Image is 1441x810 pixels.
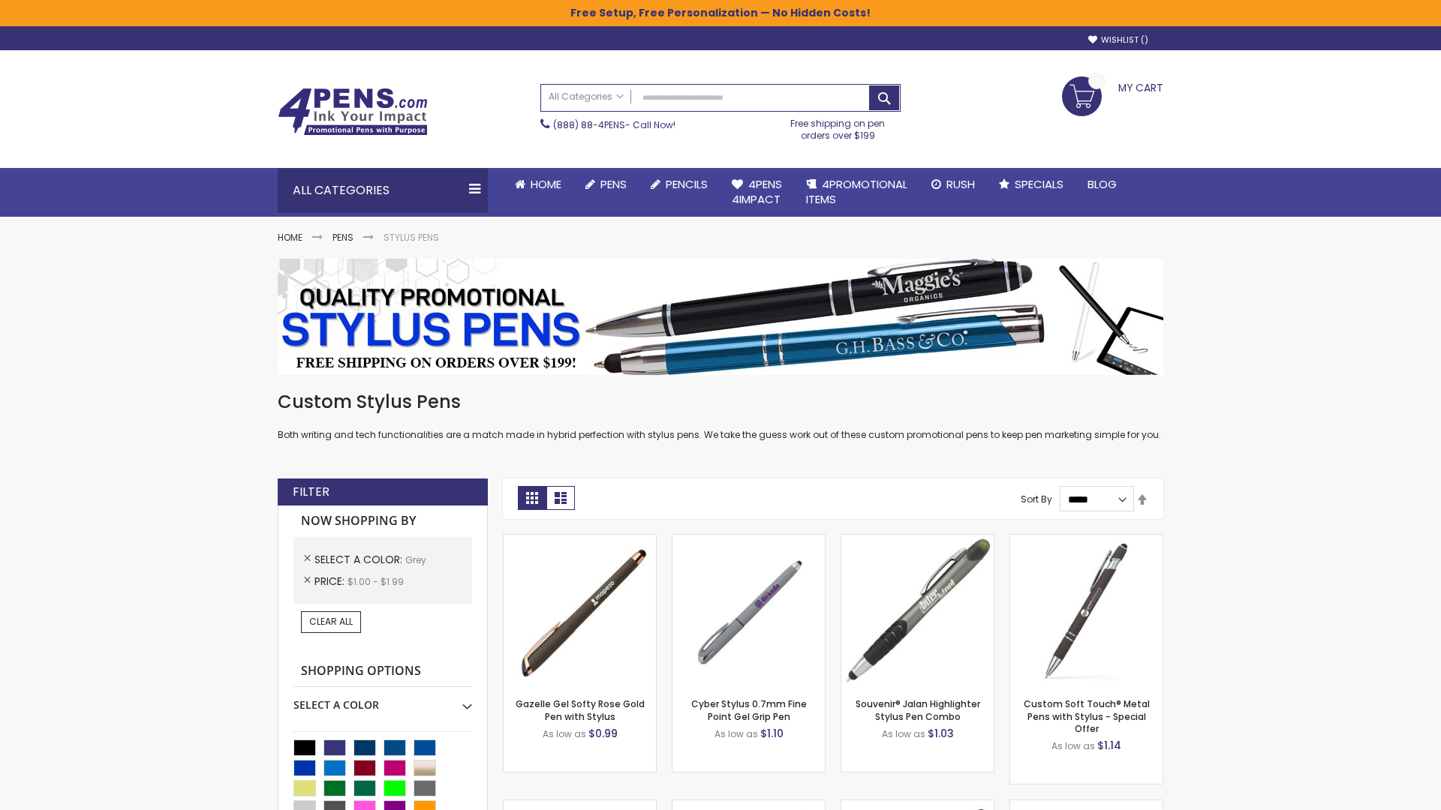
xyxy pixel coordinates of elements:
[841,534,994,547] a: Souvenir® Jalan Highlighter Stylus Pen Combo-Grey
[732,176,782,207] span: 4Pens 4impact
[806,176,907,207] span: 4PROMOTIONAL ITEMS
[1024,697,1150,734] a: Custom Soft Touch® Metal Pens with Stylus - Special Offer
[588,726,618,741] span: $0.99
[553,118,625,131] a: (888) 88-4PENS
[928,726,954,741] span: $1.03
[946,176,975,192] span: Rush
[691,697,807,722] a: Cyber Stylus 0.7mm Fine Point Gel Grip Pen
[504,535,656,687] img: Gazelle Gel Softy Rose Gold Pen with Stylus-Grey
[518,486,546,510] strong: Grid
[278,231,302,244] a: Home
[347,575,404,588] span: $1.00 - $1.99
[672,535,825,687] img: Cyber Stylus 0.7mm Fine Point Gel Grip Pen-Grey
[278,168,488,213] div: All Categories
[1010,534,1163,547] a: Custom Soft Touch® Metal Pens with Stylus-Grey
[278,259,1163,375] img: Stylus Pens
[775,112,901,142] div: Free shipping on pen orders over $199
[405,553,426,566] span: Grey
[760,726,784,741] span: $1.10
[293,687,472,712] div: Select A Color
[856,697,980,722] a: Souvenir® Jalan Highlighter Stylus Pen Combo
[919,168,987,201] a: Rush
[541,85,631,109] a: All Categories
[1088,34,1148,46] a: Wishlist
[573,168,639,201] a: Pens
[332,231,353,244] a: Pens
[309,615,353,628] span: Clear All
[549,91,624,103] span: All Categories
[293,655,472,688] strong: Shopping Options
[384,231,439,244] strong: Stylus Pens
[639,168,720,201] a: Pencils
[1075,168,1129,201] a: Blog
[293,484,329,500] strong: Filter
[503,168,573,201] a: Home
[278,390,1163,442] div: Both writing and tech functionalities are a match made in hybrid perfection with stylus pens. We ...
[278,390,1163,414] h1: Custom Stylus Pens
[301,611,361,632] a: Clear All
[293,505,472,537] strong: Now Shopping by
[666,176,708,192] span: Pencils
[1088,176,1117,192] span: Blog
[531,176,561,192] span: Home
[672,534,825,547] a: Cyber Stylus 0.7mm Fine Point Gel Grip Pen-Grey
[987,168,1075,201] a: Specials
[714,727,758,740] span: As low as
[504,534,656,547] a: Gazelle Gel Softy Rose Gold Pen with Stylus-Grey
[1021,493,1052,505] label: Sort By
[278,88,428,136] img: 4Pens Custom Pens and Promotional Products
[1097,738,1121,753] span: $1.14
[841,535,994,687] img: Souvenir® Jalan Highlighter Stylus Pen Combo-Grey
[1051,739,1095,752] span: As low as
[600,176,627,192] span: Pens
[314,552,405,567] span: Select A Color
[720,168,794,217] a: 4Pens4impact
[516,697,645,722] a: Gazelle Gel Softy Rose Gold Pen with Stylus
[553,118,675,131] span: - Call Now!
[1015,176,1063,192] span: Specials
[543,727,586,740] span: As low as
[314,574,347,589] span: Price
[794,168,919,217] a: 4PROMOTIONALITEMS
[1010,535,1163,687] img: Custom Soft Touch® Metal Pens with Stylus-Grey
[882,727,925,740] span: As low as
